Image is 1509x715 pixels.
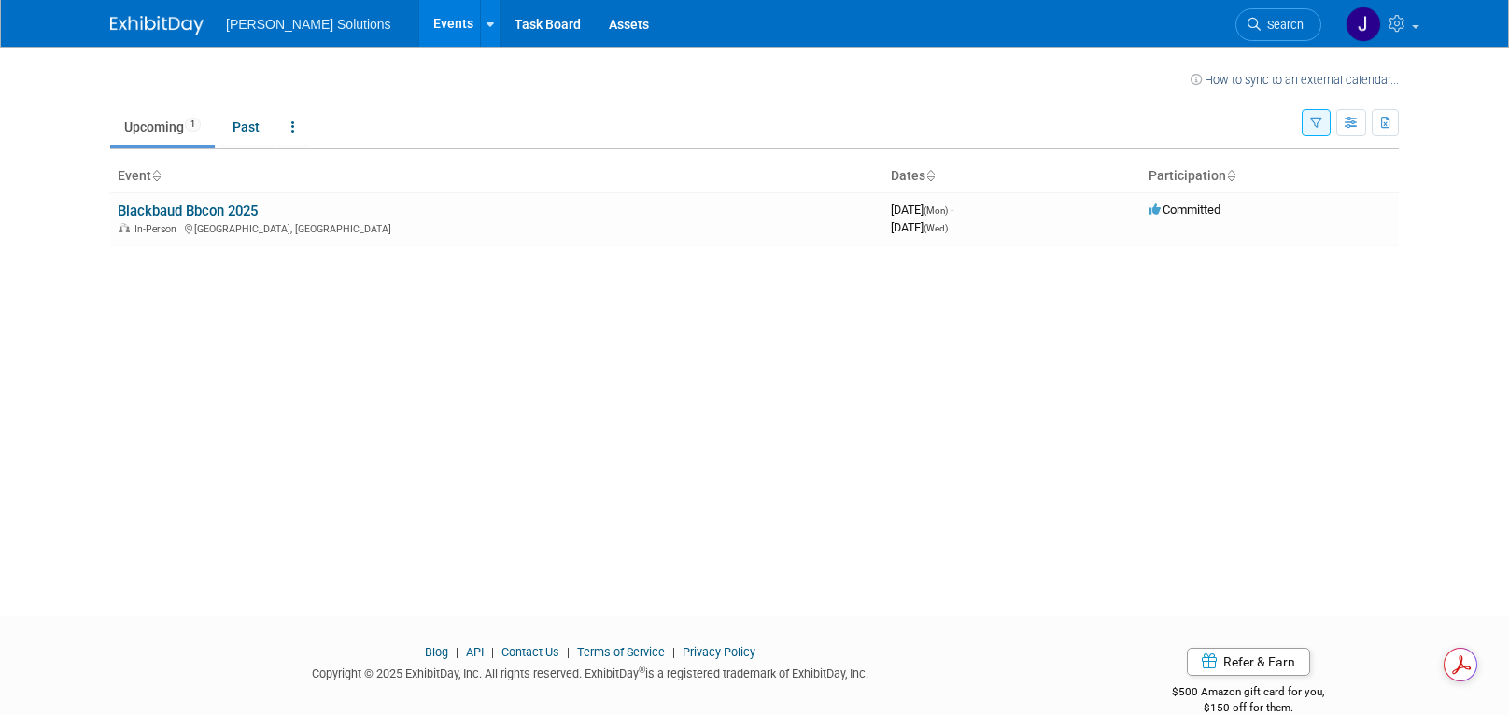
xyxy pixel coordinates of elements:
div: $500 Amazon gift card for you, [1098,672,1400,715]
div: [GEOGRAPHIC_DATA], [GEOGRAPHIC_DATA] [118,220,876,235]
span: (Wed) [924,223,948,233]
a: Sort by Event Name [151,168,161,183]
sup: ® [639,665,645,675]
img: In-Person Event [119,223,130,232]
span: | [487,645,499,659]
a: Terms of Service [577,645,665,659]
span: [DATE] [891,203,953,217]
a: API [466,645,484,659]
th: Participation [1141,161,1399,192]
a: Blog [425,645,448,659]
span: Committed [1149,203,1220,217]
a: Sort by Participation Type [1226,168,1235,183]
span: | [668,645,680,659]
span: [PERSON_NAME] Solutions [226,17,391,32]
a: How to sync to an external calendar... [1191,73,1399,87]
img: Jadie Gamble [1346,7,1381,42]
span: (Mon) [924,205,948,216]
span: 1 [185,118,201,132]
span: In-Person [134,223,182,235]
a: Search [1235,8,1321,41]
a: Blackbaud Bbcon 2025 [118,203,258,219]
span: - [951,203,953,217]
th: Event [110,161,883,192]
a: Upcoming1 [110,109,215,145]
span: | [451,645,463,659]
a: Privacy Policy [683,645,755,659]
a: Past [219,109,274,145]
a: Refer & Earn [1187,648,1310,676]
img: ExhibitDay [110,16,204,35]
span: Search [1261,18,1304,32]
span: [DATE] [891,220,948,234]
a: Sort by Start Date [925,168,935,183]
div: Copyright © 2025 ExhibitDay, Inc. All rights reserved. ExhibitDay is a registered trademark of Ex... [110,661,1070,682]
a: Contact Us [501,645,559,659]
th: Dates [883,161,1141,192]
span: | [562,645,574,659]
